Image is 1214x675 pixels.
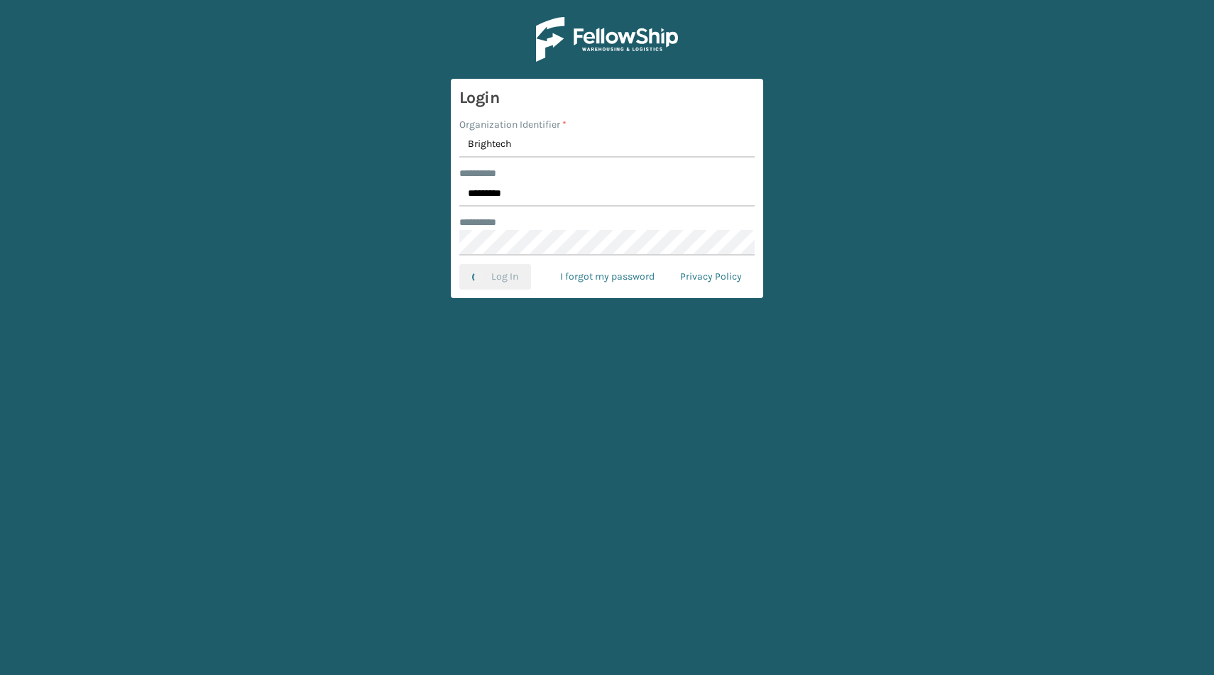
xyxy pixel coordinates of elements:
[459,264,531,290] button: Log In
[459,117,567,132] label: Organization Identifier
[536,17,678,62] img: Logo
[667,264,755,290] a: Privacy Policy
[459,87,755,109] h3: Login
[547,264,667,290] a: I forgot my password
